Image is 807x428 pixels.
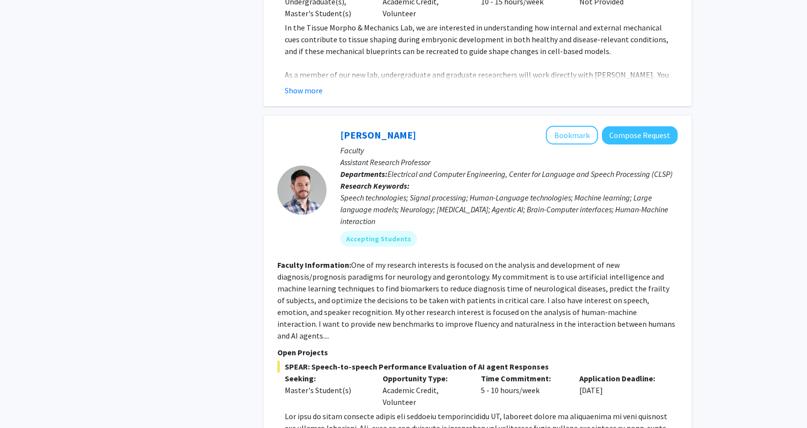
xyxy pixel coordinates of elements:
fg-read-more: One of my research interests is focused on the analysis and development of new diagnosis/prognosi... [277,260,675,341]
div: [DATE] [572,372,670,408]
p: Time Commitment: [481,372,565,384]
p: In the Tissue Morpho & Mechanics Lab, we are interested in understanding how internal and externa... [285,22,678,57]
b: Research Keywords: [340,181,410,191]
a: [PERSON_NAME] [340,129,416,141]
mat-chip: Accepting Students [340,231,417,247]
p: Opportunity Type: [383,372,466,384]
span: Electrical and Computer Engineering, Center for Language and Speech Processing (CLSP) [388,169,673,179]
div: Master's Student(s) [285,384,368,396]
span: SPEAR: Speech-to-speech Performance Evaluation of AI agent Responses [277,361,678,372]
div: Academic Credit, Volunteer [375,372,474,408]
p: Application Deadline: [579,372,663,384]
p: Open Projects [277,346,678,358]
button: Compose Request to Laureano Moro-Velazquez [602,126,678,144]
iframe: Chat [7,384,42,421]
div: Speech technologies; Signal processing; Human-Language technologies; Machine learning; Large lang... [340,192,678,227]
button: Show more [285,85,323,96]
p: Assistant Research Professor [340,156,678,168]
p: As a member of our new lab, undergraduate and graduate researchers will work directly with [PERSO... [285,69,678,128]
button: Add Laureano Moro-Velazquez to Bookmarks [546,126,598,144]
b: Departments: [340,169,388,179]
p: Seeking: [285,372,368,384]
p: Faculty [340,144,678,156]
div: 5 - 10 hours/week [474,372,572,408]
b: Faculty Information: [277,260,351,270]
